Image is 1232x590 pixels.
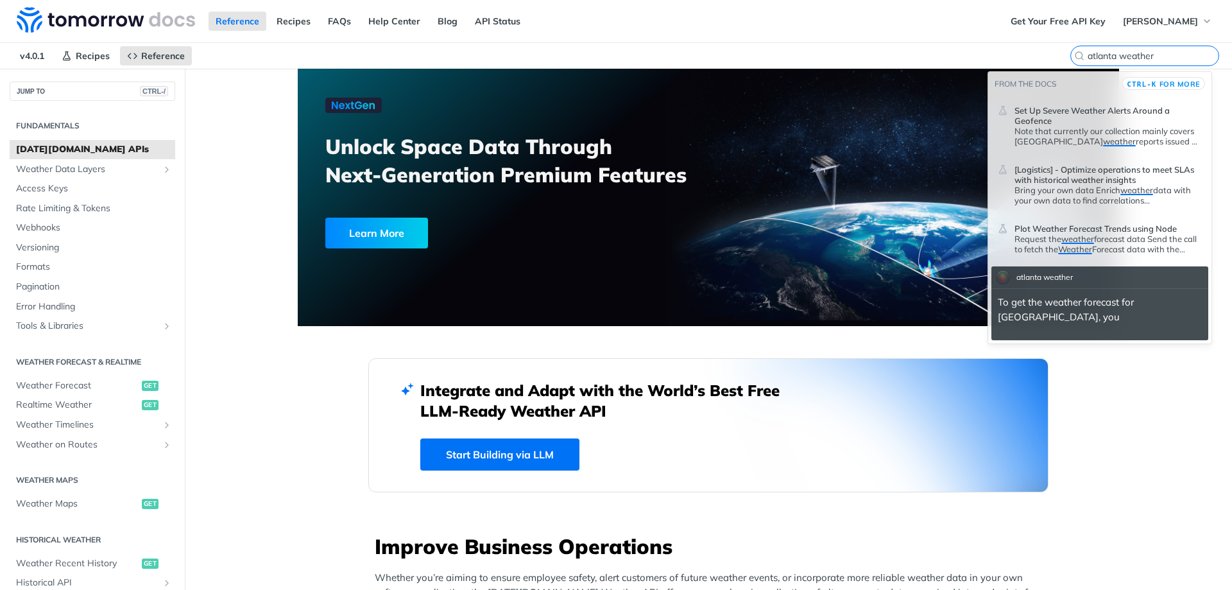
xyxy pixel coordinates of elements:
[991,213,1208,260] a: Plot Weather Forecast Trends using NodeRequest theweatherforecast data Send the call to fetch the...
[10,554,175,573] a: Weather Recent Historyget
[1014,126,1202,146] div: Set Up Severe Weather Alerts Around a Geofence
[10,199,175,218] a: Rate Limiting & Tokens
[162,321,172,331] button: Show subpages for Tools & Libraries
[10,277,175,297] a: Pagination
[1014,234,1202,254] p: Request the forecast data Send the call to fetch the Forecast data with the relevant parameters i...
[16,300,172,313] span: Error Handling
[420,438,579,471] a: Start Building via LLM
[1014,185,1202,205] p: Bring your own data Enrich data with your own data to find correlations between events and your o...
[420,380,799,421] h2: Integrate and Adapt with the World’s Best Free LLM-Ready Weather API
[998,295,1202,324] p: To get the weather forecast for [GEOGRAPHIC_DATA], you
[10,474,175,486] h2: Weather Maps
[1120,185,1153,195] span: weather
[162,164,172,175] button: Show subpages for Weather Data Layers
[431,12,465,31] a: Blog
[1127,78,1156,91] kbd: CTRL-K
[991,94,1208,152] a: Set Up Severe Weather Alerts Around a GeofenceNote that currently our collection mainly covers [G...
[120,46,192,65] a: Reference
[10,297,175,317] a: Error Handling
[1014,100,1202,126] header: Set Up Severe Weather Alerts Around a Geofence
[1014,185,1202,205] div: [Logistics] - Optimize operations to meet SLAs with historical weather insights
[142,559,158,569] span: get
[209,12,266,31] a: Reference
[1074,51,1084,61] svg: Search
[991,153,1208,211] a: [Logistics] - Optimize operations to meet SLAs with historical weather insightsBring your own dat...
[1058,244,1092,254] span: Weather
[10,415,175,435] a: Weather TimelinesShow subpages for Weather Timelines
[1013,268,1076,287] div: atlanta weather
[10,120,175,132] h2: Fundamentals
[325,132,723,189] h3: Unlock Space Data Through Next-Generation Premium Features
[140,86,168,96] span: CTRL-/
[55,46,117,65] a: Recipes
[16,438,158,451] span: Weather on Routes
[16,143,172,156] span: [DATE][DOMAIN_NAME] APIs
[1159,80,1201,89] span: for more
[10,317,175,336] a: Tools & LibrariesShow subpages for Tools & Libraries
[1004,12,1113,31] a: Get Your Free API Key
[10,140,175,159] a: [DATE][DOMAIN_NAME] APIs
[142,381,158,391] span: get
[10,238,175,257] a: Versioning
[1014,234,1202,254] div: Plot Weather Forecast Trends using Node
[16,182,172,195] span: Access Keys
[10,356,175,368] h2: Weather Forecast & realtime
[10,218,175,238] a: Webhooks
[162,420,172,430] button: Show subpages for Weather Timelines
[141,50,185,62] span: Reference
[1088,50,1219,62] input: Search
[17,7,195,33] img: Tomorrow.io Weather API Docs
[16,221,172,234] span: Webhooks
[16,320,158,333] span: Tools & Libraries
[16,281,172,293] span: Pagination
[321,12,358,31] a: FAQs
[16,557,139,570] span: Weather Recent History
[16,498,139,510] span: Weather Maps
[375,532,1048,560] h3: Improve Business Operations
[1116,12,1219,31] button: [PERSON_NAME]
[995,79,1056,89] span: From the docs
[10,82,175,101] button: JUMP TOCTRL-/
[76,50,110,62] span: Recipes
[10,179,175,198] a: Access Keys
[1014,164,1202,185] span: [Logistics] - Optimize operations to meet SLAs with historical weather insights
[1103,136,1136,146] span: weather
[10,160,175,179] a: Weather Data LayersShow subpages for Weather Data Layers
[1122,77,1205,90] button: CTRL-Kfor more
[16,202,172,215] span: Rate Limiting & Tokens
[325,218,428,248] div: Learn More
[1014,218,1202,234] header: Plot Weather Forecast Trends using Node
[16,261,172,273] span: Formats
[162,440,172,450] button: Show subpages for Weather on Routes
[142,400,158,410] span: get
[142,499,158,509] span: get
[1123,15,1198,27] span: [PERSON_NAME]
[10,435,175,455] a: Weather on RoutesShow subpages for Weather on Routes
[10,395,175,415] a: Realtime Weatherget
[16,577,158,589] span: Historical API
[13,46,51,65] span: v4.0.1
[1014,223,1177,234] span: Plot Weather Forecast Trends using Node
[10,534,175,546] h2: Historical Weather
[325,98,382,113] img: NextGen
[269,12,318,31] a: Recipes
[1014,126,1202,146] p: Note that currently our collection mainly covers [GEOGRAPHIC_DATA] reports issued by NWS.
[16,399,139,412] span: Realtime Weather
[10,257,175,277] a: Formats
[16,379,139,392] span: Weather Forecast
[10,376,175,395] a: Weather Forecastget
[1014,105,1202,126] span: Set Up Severe Weather Alerts Around a Geofence
[10,494,175,514] a: Weather Mapsget
[1061,234,1094,244] span: weather
[361,12,427,31] a: Help Center
[16,163,158,176] span: Weather Data Layers
[162,578,172,588] button: Show subpages for Historical API
[16,419,158,431] span: Weather Timelines
[16,241,172,254] span: Versioning
[325,218,643,248] a: Learn More
[1014,159,1202,185] header: [Logistics] - Optimize operations to meet SLAs with historical weather insights
[468,12,527,31] a: API Status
